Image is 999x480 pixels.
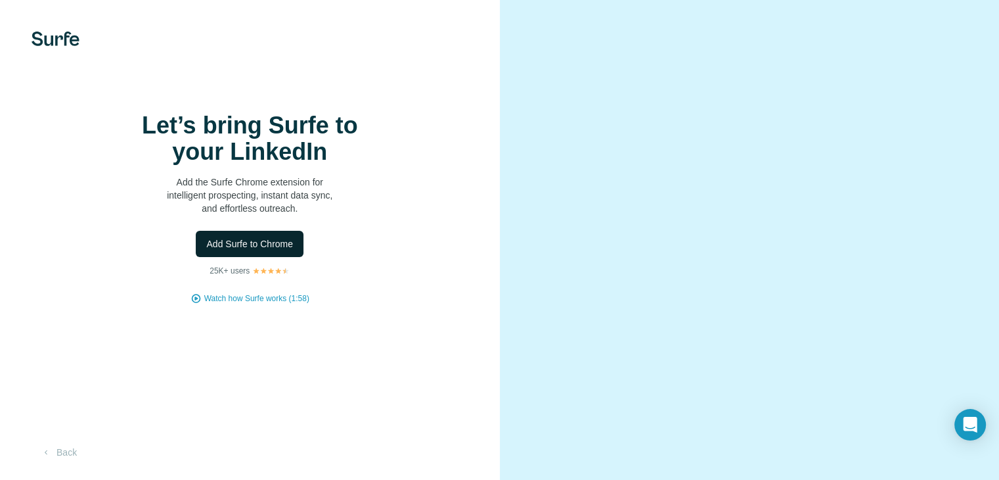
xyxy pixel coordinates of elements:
[196,231,303,257] button: Add Surfe to Chrome
[32,441,86,464] button: Back
[32,32,79,46] img: Surfe's logo
[118,176,381,215] p: Add the Surfe Chrome extension for intelligent prospecting, instant data sync, and effortless out...
[118,112,381,165] h1: Let’s bring Surfe to your LinkedIn
[210,265,250,277] p: 25K+ users
[252,267,290,275] img: Rating Stars
[954,409,986,441] div: Open Intercom Messenger
[204,293,309,304] button: Watch how Surfe works (1:58)
[206,237,293,251] span: Add Surfe to Chrome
